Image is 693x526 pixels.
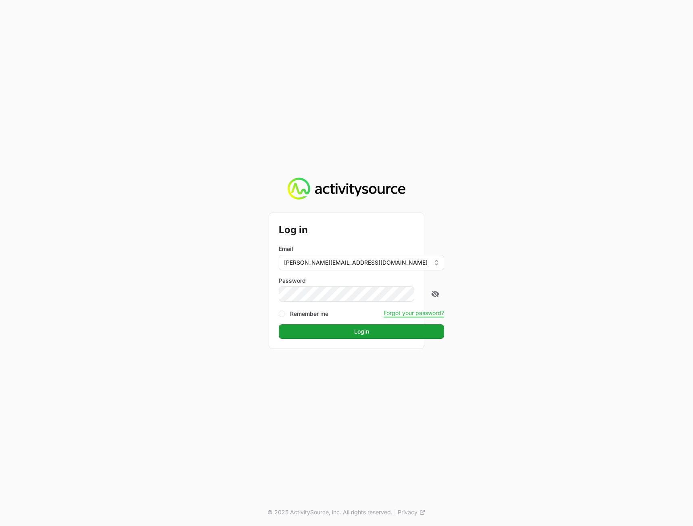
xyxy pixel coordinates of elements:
img: Activity Source [288,177,405,200]
h2: Log in [279,223,444,237]
span: Login [354,327,369,336]
button: Forgot your password? [384,309,444,317]
button: Login [279,324,444,339]
label: Email [279,245,293,253]
button: [PERSON_NAME][EMAIL_ADDRESS][DOMAIN_NAME] [279,255,444,270]
label: Password [279,277,444,285]
label: Remember me [290,310,328,318]
span: | [394,508,396,516]
p: © 2025 ActivitySource, inc. All rights reserved. [267,508,392,516]
a: Privacy [398,508,426,516]
span: [PERSON_NAME][EMAIL_ADDRESS][DOMAIN_NAME] [284,259,428,267]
